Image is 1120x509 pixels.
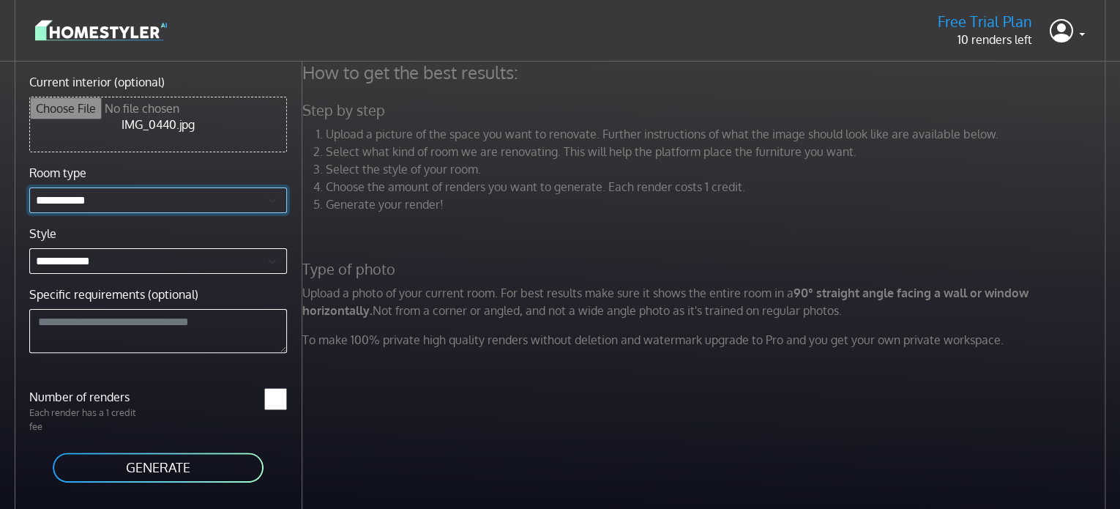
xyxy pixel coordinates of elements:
[51,451,265,484] button: GENERATE
[29,164,86,182] label: Room type
[326,196,1109,213] li: Generate your render!
[20,406,158,434] p: Each render has a 1 credit fee
[294,284,1118,319] p: Upload a photo of your current room. For best results make sure it shows the entire room in a Not...
[326,143,1109,160] li: Select what kind of room we are renovating. This will help the platform place the furniture you w...
[326,160,1109,178] li: Select the style of your room.
[29,73,165,91] label: Current interior (optional)
[294,260,1118,278] h5: Type of photo
[326,178,1109,196] li: Choose the amount of renders you want to generate. Each render costs 1 credit.
[938,12,1032,31] h5: Free Trial Plan
[294,62,1118,83] h4: How to get the best results:
[35,18,167,43] img: logo-3de290ba35641baa71223ecac5eacb59cb85b4c7fdf211dc9aaecaaee71ea2f8.svg
[29,286,198,303] label: Specific requirements (optional)
[29,225,56,242] label: Style
[20,388,158,406] label: Number of renders
[938,31,1032,48] p: 10 renders left
[294,101,1118,119] h5: Step by step
[326,125,1109,143] li: Upload a picture of the space you want to renovate. Further instructions of what the image should...
[294,331,1118,349] p: To make 100% private high quality renders without deletion and watermark upgrade to Pro and you g...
